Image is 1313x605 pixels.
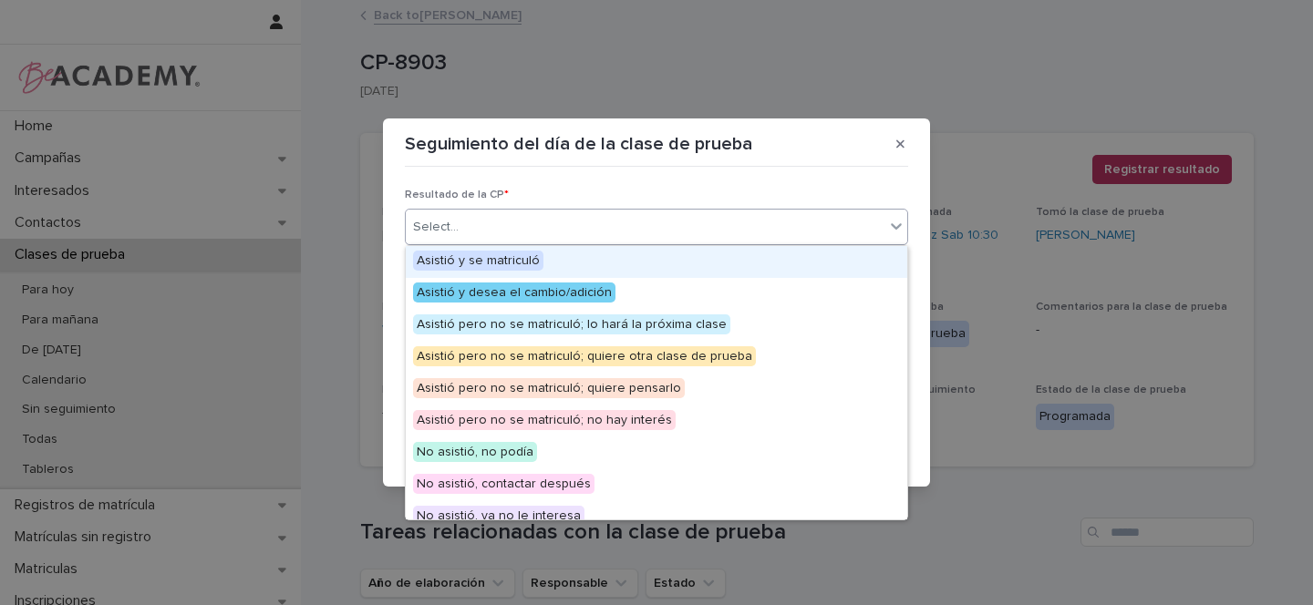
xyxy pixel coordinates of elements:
div: Asistió pero no se matriculó; lo hará la próxima clase [406,310,907,342]
div: Asistió pero no se matriculó; quiere pensarlo [406,374,907,405]
span: Asistió pero no se matriculó; quiere otra clase de prueba [413,346,756,366]
span: Asistió pero no se matriculó; quiere pensarlo [413,378,685,398]
span: Asistió y se matriculó [413,251,543,271]
span: Resultado de la CP [405,190,509,200]
div: No asistió, contactar después [406,469,907,501]
div: Select... [413,218,459,237]
div: Asistió y se matriculó [406,246,907,278]
span: No asistió, contactar después [413,474,594,494]
div: No asistió, no podía [406,437,907,469]
span: Asistió pero no se matriculó; no hay interés [413,410,676,430]
span: Asistió pero no se matriculó; lo hará la próxima clase [413,314,730,334]
div: No asistió, ya no le interesa [406,501,907,533]
div: Asistió pero no se matriculó; no hay interés [406,405,907,437]
span: Asistió y desea el cambio/adición [413,282,615,302]
p: Seguimiento del día de la clase de prueba [405,133,752,155]
span: No asistió, ya no le interesa [413,506,584,526]
div: Asistió pero no se matriculó; quiere otra clase de prueba [406,342,907,374]
div: Asistió y desea el cambio/adición [406,278,907,310]
span: No asistió, no podía [413,442,537,462]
